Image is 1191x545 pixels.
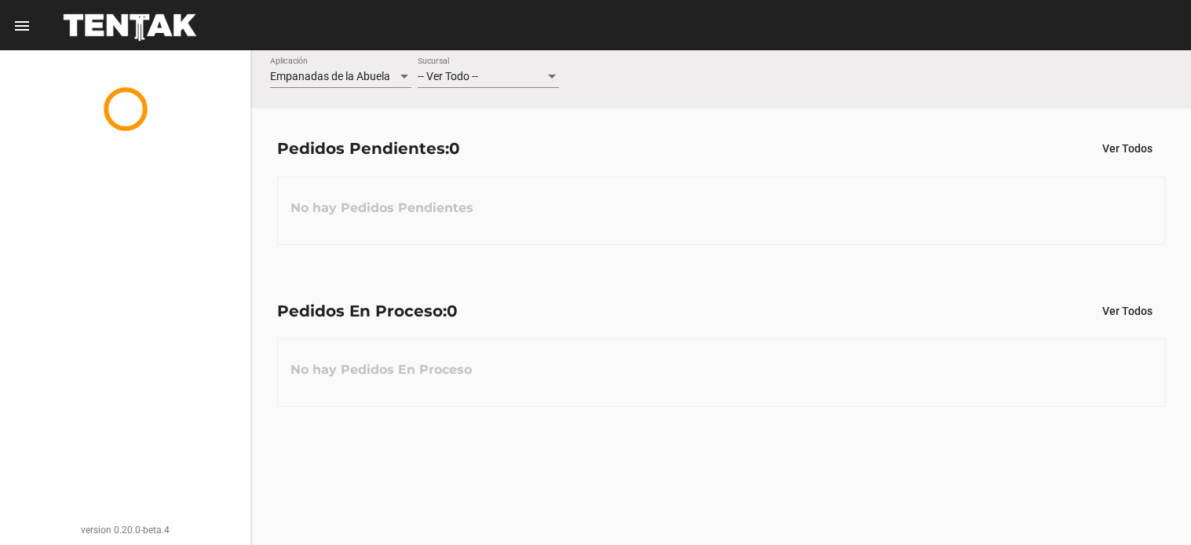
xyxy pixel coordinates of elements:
[270,70,390,82] span: Empanadas de la Abuela
[278,185,486,232] h3: No hay Pedidos Pendientes
[1102,142,1153,155] span: Ver Todos
[418,70,478,82] span: -- Ver Todo --
[449,139,460,158] span: 0
[1102,305,1153,317] span: Ver Todos
[277,298,458,324] div: Pedidos En Proceso:
[13,522,238,538] div: version 0.20.0-beta.4
[278,346,484,393] h3: No hay Pedidos En Proceso
[13,16,31,35] mat-icon: menu
[447,302,458,320] span: 0
[1090,134,1165,163] button: Ver Todos
[1090,297,1165,325] button: Ver Todos
[277,136,460,161] div: Pedidos Pendientes:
